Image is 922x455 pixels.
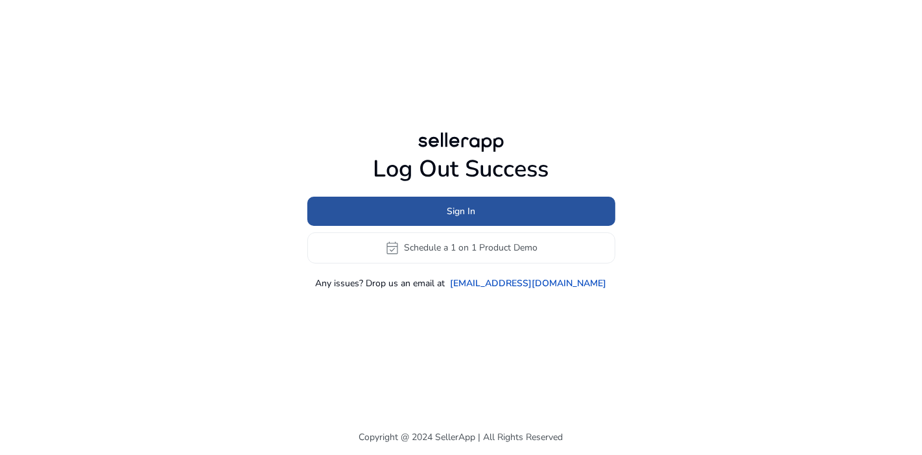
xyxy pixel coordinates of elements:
[384,240,400,256] span: event_available
[307,155,615,183] h1: Log Out Success
[447,204,475,218] span: Sign In
[307,197,615,226] button: Sign In
[307,232,615,264] button: event_availableSchedule a 1 on 1 Product Demo
[451,277,607,290] a: [EMAIL_ADDRESS][DOMAIN_NAME]
[316,277,445,290] p: Any issues? Drop us an email at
